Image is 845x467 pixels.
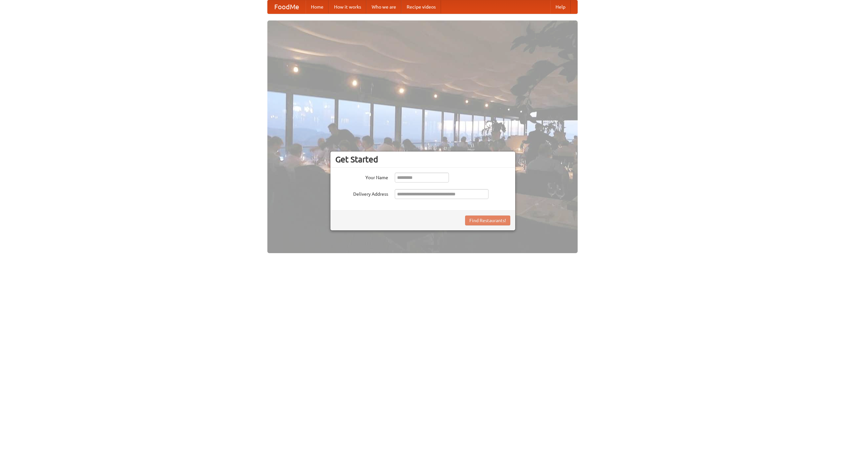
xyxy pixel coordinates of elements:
a: Home [306,0,329,14]
h3: Get Started [335,154,510,164]
a: How it works [329,0,366,14]
a: Recipe videos [401,0,441,14]
a: FoodMe [268,0,306,14]
a: Help [550,0,571,14]
button: Find Restaurants! [465,216,510,225]
a: Who we are [366,0,401,14]
label: Delivery Address [335,189,388,197]
label: Your Name [335,173,388,181]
